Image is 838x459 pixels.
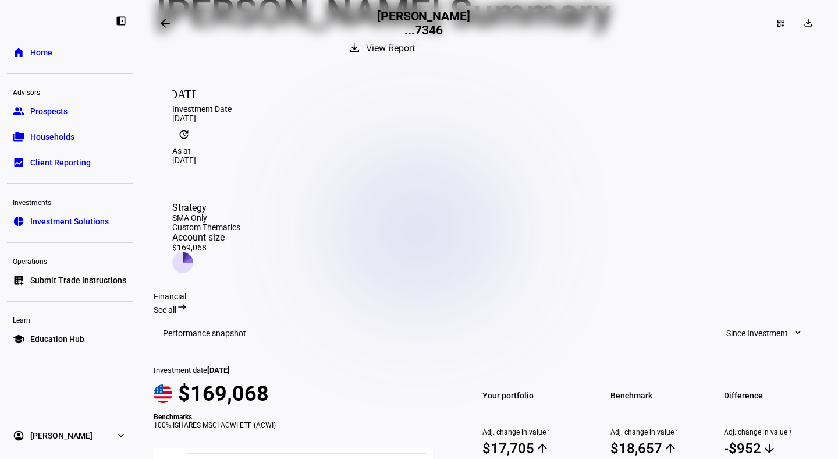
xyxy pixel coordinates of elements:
h3: Performance snapshot [163,329,246,338]
mat-icon: expand_more [792,327,804,338]
mat-icon: download [803,17,814,29]
span: [DATE] [207,366,230,375]
a: bid_landscapeClient Reporting [7,151,133,174]
eth-mat-symbol: expand_more [115,430,127,442]
mat-icon: update [172,123,196,146]
sup: 1 [674,428,679,436]
button: View Report [336,34,431,62]
span: $18,657 [610,440,711,457]
div: Operations [7,252,133,269]
div: Advisors [7,83,133,100]
span: Households [30,131,74,143]
span: [PERSON_NAME] [30,430,93,442]
span: $169,068 [178,382,269,406]
span: Adj. change in value [482,428,583,436]
div: 100% ISHARES MSCI ACWI ETF (ACWI) [154,421,450,429]
span: Adj. change in value [610,428,711,436]
eth-mat-symbol: list_alt_add [13,274,24,286]
mat-icon: [DATE] [172,81,196,104]
div: As at [172,146,805,156]
mat-icon: dashboard_customize [776,19,786,28]
span: Difference [724,387,824,404]
div: Learn [7,311,133,327]
mat-icon: arrow_backwards [158,16,172,30]
div: [DATE] [172,114,805,123]
span: Benchmark [610,387,711,404]
div: Custom Thematics [172,223,240,232]
div: [DATE] [172,156,805,165]
div: Account size [172,232,240,243]
span: Submit Trade Instructions [30,274,126,286]
eth-mat-symbol: folder_copy [13,131,24,143]
div: SMA Only [172,213,240,223]
eth-mat-symbol: account_circle [13,430,24,442]
span: Home [30,47,52,58]
div: Investments [7,193,133,210]
a: folder_copyHouseholds [7,125,133,149]
div: Investment Date [172,104,805,114]
div: Financial [154,292,824,301]
span: Since Investment [726,322,788,345]
span: Education Hub [30,333,84,345]
mat-icon: arrow_downward [762,442,776,456]
span: Adj. change in value [724,428,824,436]
mat-icon: download [347,41,361,55]
span: See all [154,305,176,315]
eth-mat-symbol: bid_landscape [13,157,24,168]
eth-mat-symbol: home [13,47,24,58]
span: Your portfolio [482,387,583,404]
mat-icon: arrow_right_alt [176,301,188,313]
a: pie_chartInvestment Solutions [7,210,133,233]
sup: 1 [546,428,551,436]
eth-mat-symbol: group [13,105,24,117]
h2: [PERSON_NAME] ...7346 [377,9,470,37]
span: Prospects [30,105,68,117]
eth-mat-symbol: school [13,333,24,345]
a: groupProspects [7,100,133,123]
eth-mat-symbol: left_panel_close [115,15,127,27]
div: $169,068 [172,243,240,252]
span: -$952 [724,440,824,457]
a: homeHome [7,41,133,64]
span: View Report [366,34,415,62]
div: Strategy [172,202,240,213]
button: Since Investment [715,322,815,345]
div: $17,705 [482,440,534,457]
sup: 1 [787,428,792,436]
span: Investment Solutions [30,216,109,227]
mat-icon: arrow_upward [663,442,677,456]
span: Client Reporting [30,157,91,168]
mat-icon: arrow_upward [535,442,549,456]
eth-mat-symbol: pie_chart [13,216,24,227]
div: Benchmarks [154,413,450,421]
div: Investment date [154,366,450,375]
